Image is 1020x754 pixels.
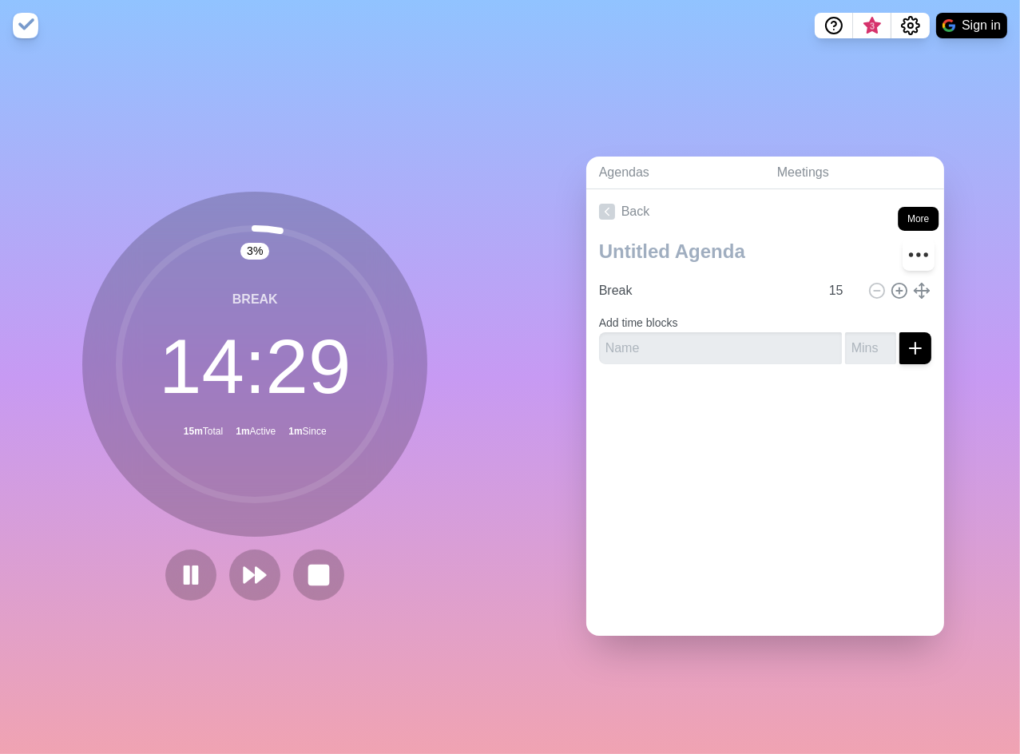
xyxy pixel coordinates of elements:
img: timeblocks logo [13,13,38,38]
input: Mins [823,275,861,307]
button: More [903,239,935,271]
a: Back [586,189,944,234]
span: 3 [866,20,879,33]
input: Name [593,275,820,307]
button: Sign in [936,13,1007,38]
input: Mins [845,332,896,364]
input: Name [599,332,842,364]
button: What’s new [853,13,891,38]
img: google logo [943,19,955,32]
label: Add time blocks [599,316,678,329]
button: Settings [891,13,930,38]
a: Agendas [586,157,764,189]
a: Meetings [764,157,944,189]
button: Help [815,13,853,38]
